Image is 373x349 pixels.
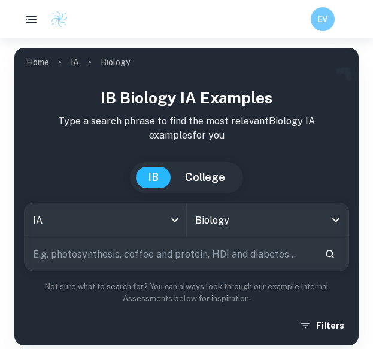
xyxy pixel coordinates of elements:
input: E.g. photosynthesis, coffee and protein, HDI and diabetes... [25,237,315,271]
p: Not sure what to search for? You can always look through our example Internal Assessments below f... [24,281,349,305]
h6: EV [316,13,330,26]
p: Biology [101,56,130,69]
a: Home [26,54,49,71]
p: Type a search phrase to find the most relevant Biology IA examples for you [24,114,349,143]
button: Open [327,212,344,228]
button: College [173,167,237,188]
button: Filters [297,315,349,336]
img: Clastify logo [50,10,68,28]
button: IB [136,167,171,188]
button: Search [320,244,340,264]
a: Clastify logo [43,10,68,28]
div: IA [25,203,186,237]
button: EV [311,7,335,31]
h1: IB Biology IA examples [24,86,349,109]
a: IA [71,54,79,71]
img: profile cover [14,48,359,345]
